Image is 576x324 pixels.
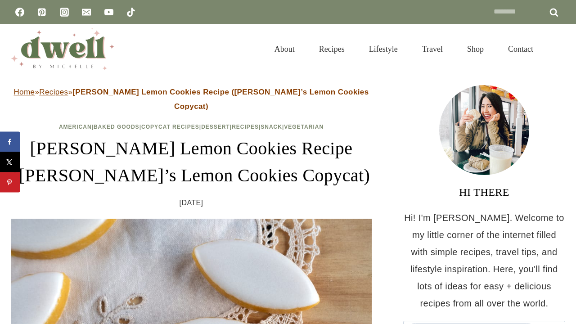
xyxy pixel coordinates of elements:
[496,33,545,65] a: Contact
[550,41,565,57] button: View Search Form
[410,33,455,65] a: Travel
[11,3,29,21] a: Facebook
[455,33,496,65] a: Shop
[232,124,259,130] a: Recipes
[141,124,199,130] a: Copycat Recipes
[33,3,51,21] a: Pinterest
[39,88,68,96] a: Recipes
[180,196,203,210] time: [DATE]
[77,3,95,21] a: Email
[262,33,307,65] a: About
[201,124,230,130] a: Dessert
[13,88,369,111] span: » »
[55,3,73,21] a: Instagram
[94,124,139,130] a: Baked Goods
[59,124,324,130] span: | | | | | |
[403,209,565,312] p: Hi! I'm [PERSON_NAME]. Welcome to my little corner of the internet filled with simple recipes, tr...
[122,3,140,21] a: TikTok
[11,135,372,189] h1: [PERSON_NAME] Lemon Cookies Recipe ([PERSON_NAME]’s Lemon Cookies Copycat)
[307,33,357,65] a: Recipes
[72,88,369,111] strong: [PERSON_NAME] Lemon Cookies Recipe ([PERSON_NAME]’s Lemon Cookies Copycat)
[262,33,545,65] nav: Primary Navigation
[357,33,410,65] a: Lifestyle
[11,28,114,70] img: DWELL by michelle
[59,124,92,130] a: American
[13,88,35,96] a: Home
[261,124,282,130] a: Snack
[403,184,565,200] h3: HI THERE
[284,124,324,130] a: Vegetarian
[100,3,118,21] a: YouTube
